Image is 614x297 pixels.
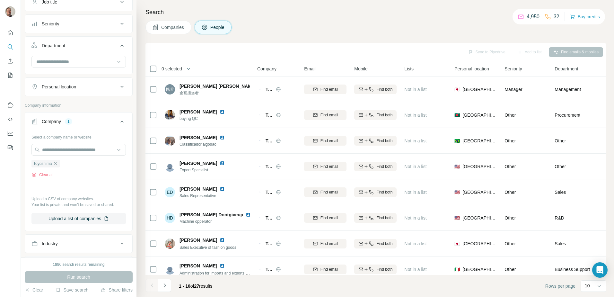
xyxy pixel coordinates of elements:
div: ED [165,187,175,197]
span: [GEOGRAPHIC_DATA] [462,215,497,221]
button: Find both [354,85,397,94]
img: Logo of Toyoshima [257,242,262,245]
span: Toyoshima [266,138,273,144]
span: Find email [320,241,338,247]
div: Industry [42,240,58,247]
span: [PERSON_NAME] [180,186,217,192]
span: 企画担当者 [180,90,250,96]
span: Export Specialist [180,167,232,173]
span: 🇯🇵 [454,240,460,247]
span: Other [504,241,516,246]
span: Administration for imports and exports, General affairs, Interpreter, translator [180,270,310,275]
span: Toyoshima [266,189,273,195]
img: Logo of Toyoshima [257,113,262,116]
div: Company [42,118,61,125]
span: [PERSON_NAME] [180,109,217,115]
span: Toyoshima [266,112,273,118]
button: Dashboard [5,128,15,139]
button: Quick start [5,27,15,39]
button: Find both [354,136,397,146]
img: LinkedIn logo [220,238,225,243]
img: Avatar [165,264,175,274]
span: Toyoshima [266,86,273,93]
button: Find both [354,110,397,120]
span: Find both [376,112,392,118]
span: Toyoshima [266,240,273,247]
img: Logo of Toyoshima [257,139,262,142]
span: 🇧🇷 [454,138,460,144]
img: Avatar [5,6,15,17]
img: LinkedIn logo [220,135,225,140]
button: Find email [304,136,346,146]
span: 🇺🇸 [454,189,460,195]
button: Search [5,41,15,53]
span: Other [555,163,566,170]
div: Department [42,42,65,49]
span: Toyoshima [266,163,273,170]
button: Find email [304,187,346,197]
span: Not in a list [404,138,426,143]
span: Find both [376,215,392,221]
span: Find both [376,138,392,144]
button: Find both [354,187,397,197]
img: Logo of Toyoshima [257,191,262,193]
span: Not in a list [404,190,426,195]
button: Find email [304,162,346,171]
span: Rows per page [545,283,575,289]
span: Manager [504,87,522,92]
img: Avatar [165,136,175,146]
span: Other [504,138,516,143]
span: 0 selected [162,66,182,72]
button: Find both [354,265,397,274]
span: Other [504,113,516,118]
span: Sales [555,240,566,247]
button: Share filters [101,287,133,293]
span: Procurement [555,112,580,118]
button: Upload a list of companies [31,213,126,224]
span: 🇧🇩 [454,112,460,118]
img: Avatar [165,84,175,94]
span: Company [257,66,276,72]
span: Find email [320,164,338,169]
button: Find both [354,213,397,223]
p: Upload a CSV of company websites. [31,196,126,202]
span: Find email [320,189,338,195]
button: Find email [304,265,346,274]
button: Find email [304,85,346,94]
div: Open Intercom Messenger [592,262,608,278]
img: Avatar [165,161,175,172]
img: LinkedIn logo [220,263,225,268]
span: Other [504,215,516,221]
span: Not in a list [404,87,426,92]
img: Avatar [165,110,175,120]
span: Other [504,190,516,195]
button: Personal location [25,79,132,94]
span: Sales Executive of fashion goods [180,245,236,250]
img: Logo of Toyoshima [257,268,262,270]
span: Companies [161,24,185,31]
span: Management [555,86,581,93]
div: Select a company name or website [31,132,126,140]
span: Not in a list [404,267,426,272]
span: 🇺🇸 [454,163,460,170]
span: Department [555,66,578,72]
button: Department [25,38,132,56]
span: Find both [376,86,392,92]
button: Use Surfe API [5,113,15,125]
button: Company1 [25,114,132,132]
img: LinkedIn logo [220,109,225,114]
span: Classificador algodao [180,141,232,147]
span: results [179,283,212,289]
button: Find both [354,239,397,248]
span: Lists [404,66,414,72]
span: Sales [555,189,566,195]
span: Find both [376,189,392,195]
p: 10 [585,283,590,289]
button: Navigate to next page [158,279,171,292]
img: Logo of Toyoshima [257,88,262,90]
span: Not in a list [404,241,426,246]
span: Other [555,138,566,144]
button: Feedback [5,142,15,153]
button: Industry [25,236,132,251]
button: Find email [304,239,346,248]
